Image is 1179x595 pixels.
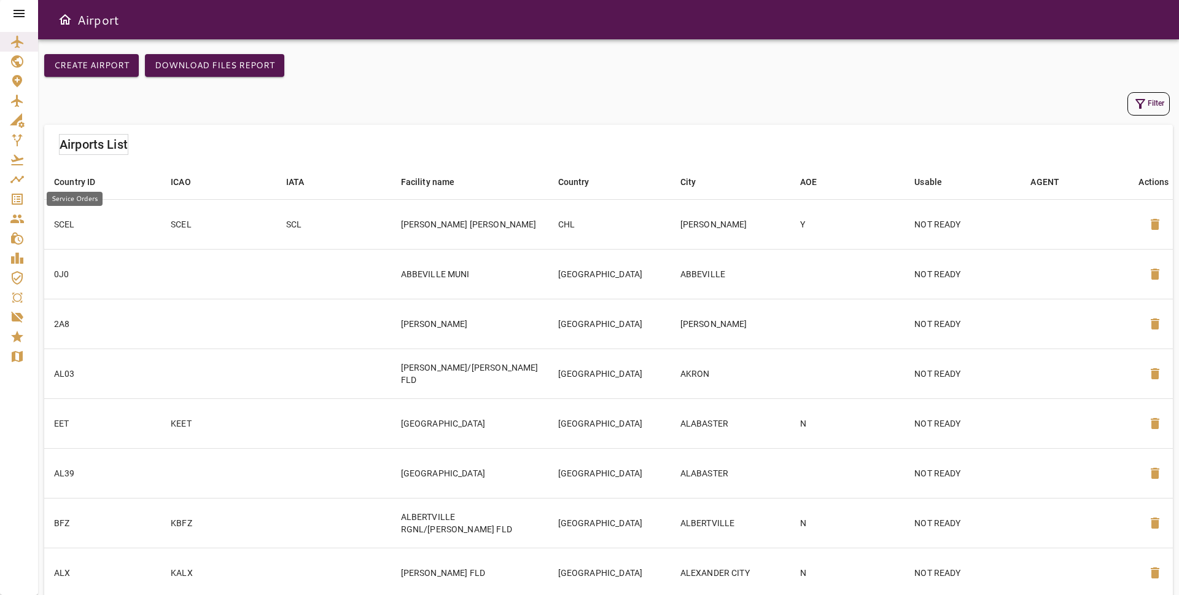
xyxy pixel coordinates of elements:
td: ALABASTER [671,398,790,448]
td: [GEOGRAPHIC_DATA] [548,448,671,498]
button: Delete Airport [1140,459,1170,488]
span: delete [1148,565,1162,580]
td: 0J0 [44,249,161,299]
span: delete [1148,466,1162,481]
td: ABBEVILLE MUNI [391,249,548,299]
div: AOE [800,175,817,189]
button: Open drawer [53,7,77,32]
button: Delete Airport [1140,210,1170,239]
span: AOE [800,175,833,189]
td: [GEOGRAPHIC_DATA] [548,498,671,548]
p: NOT READY [914,567,1011,579]
td: [PERSON_NAME]/[PERSON_NAME] FLD [391,349,548,398]
span: ICAO [171,175,207,189]
p: NOT READY [914,467,1011,479]
div: Usable [914,175,942,189]
td: N [790,498,905,548]
td: CHL [548,199,671,249]
td: AL39 [44,448,161,498]
button: Delete Airport [1140,259,1170,289]
td: SCEL [44,199,161,249]
span: delete [1148,217,1162,232]
td: KBFZ [161,498,276,548]
h6: Airport [77,10,119,30]
td: SCL [276,199,391,249]
div: ICAO [171,175,191,189]
button: Delete Airport [1140,558,1170,588]
td: [GEOGRAPHIC_DATA] [391,448,548,498]
td: [GEOGRAPHIC_DATA] [548,398,671,448]
td: [GEOGRAPHIC_DATA] [548,299,671,349]
h6: Airports List [60,135,128,154]
td: [GEOGRAPHIC_DATA] [548,349,671,398]
td: [GEOGRAPHIC_DATA] [391,398,548,448]
td: ALBERTVILLE [671,498,790,548]
td: [PERSON_NAME] [671,299,790,349]
div: Country ID [54,175,96,189]
span: Country [558,175,605,189]
td: SCEL [161,199,276,249]
span: delete [1148,366,1162,381]
span: IATA [286,175,321,189]
td: 2A8 [44,299,161,349]
td: ALBERTVILLE RGNL/[PERSON_NAME] FLD [391,498,548,548]
span: delete [1148,267,1162,282]
button: Create airport [44,54,139,77]
span: AGENT [1030,175,1075,189]
p: NOT READY [914,417,1011,430]
td: BFZ [44,498,161,548]
p: NOT READY [914,517,1011,529]
div: Service Orders [47,192,103,206]
p: NOT READY [914,368,1011,380]
button: Delete Airport [1140,508,1170,538]
td: AL03 [44,349,161,398]
td: [PERSON_NAME] [391,299,548,349]
td: AKRON [671,349,790,398]
div: IATA [286,175,305,189]
td: EET [44,398,161,448]
button: Delete Airport [1140,409,1170,438]
p: NOT READY [914,218,1011,231]
div: Facility name [401,175,455,189]
td: [GEOGRAPHIC_DATA] [548,249,671,299]
td: N [790,398,905,448]
div: AGENT [1030,175,1059,189]
td: [PERSON_NAME] [671,199,790,249]
div: City [680,175,696,189]
p: NOT READY [914,268,1011,280]
span: City [680,175,712,189]
td: Y [790,199,905,249]
span: delete [1148,317,1162,331]
span: Usable [914,175,958,189]
span: Country ID [54,175,112,189]
button: Delete Airport [1140,309,1170,339]
td: ABBEVILLE [671,249,790,299]
button: Delete Airport [1140,359,1170,388]
button: Filter [1127,92,1170,116]
div: Country [558,175,589,189]
button: Download Files Report [145,54,284,77]
span: Facility name [401,175,471,189]
td: KEET [161,398,276,448]
p: NOT READY [914,318,1011,330]
td: ALABASTER [671,448,790,498]
span: delete [1148,416,1162,431]
td: [PERSON_NAME] [PERSON_NAME] [391,199,548,249]
span: delete [1148,516,1162,530]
